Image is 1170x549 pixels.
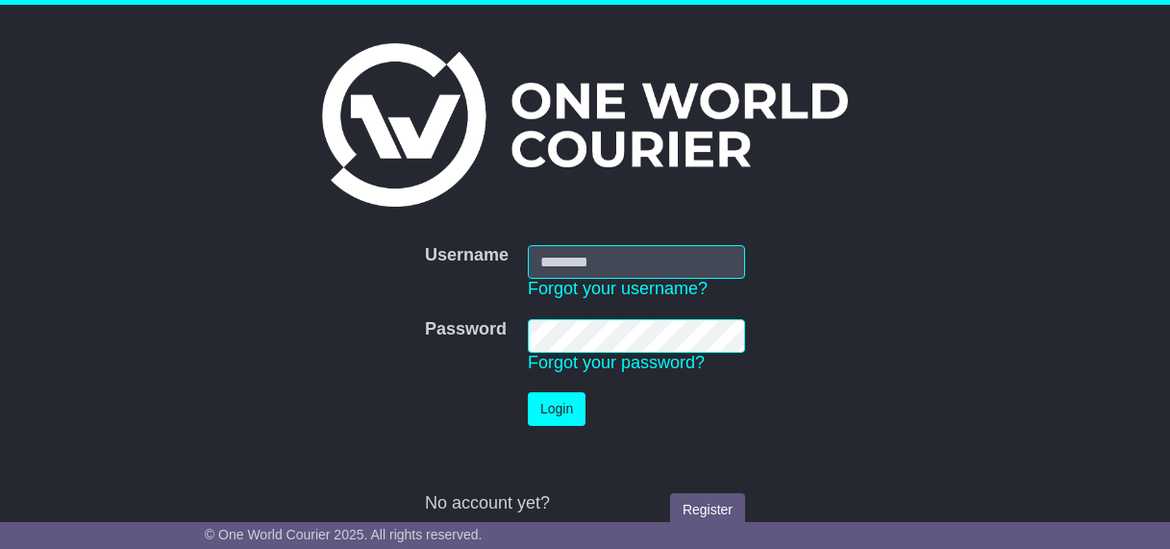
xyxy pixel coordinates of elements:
[322,43,847,207] img: One World
[425,493,745,514] div: No account yet?
[425,319,507,340] label: Password
[528,392,585,426] button: Login
[205,527,483,542] span: © One World Courier 2025. All rights reserved.
[528,353,705,372] a: Forgot your password?
[528,279,708,298] a: Forgot your username?
[425,245,509,266] label: Username
[670,493,745,527] a: Register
